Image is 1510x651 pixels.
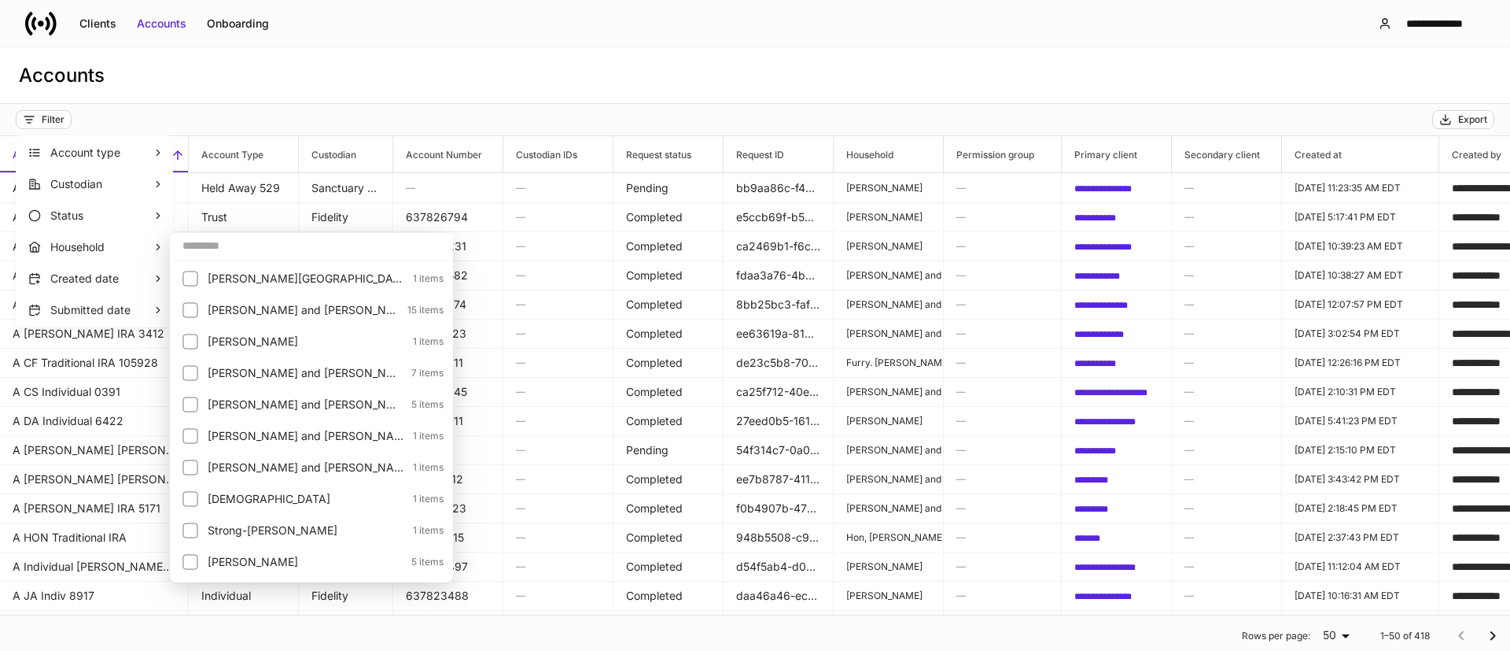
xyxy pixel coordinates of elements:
p: Account type [50,145,153,161]
p: Household [50,239,153,255]
p: Custodian [50,176,153,192]
p: St Paul's Lutheran Church [208,491,403,507]
p: Strong-Trulsen, Teresa [208,523,403,538]
p: 1 items [403,524,444,537]
p: 1 items [403,461,444,474]
p: Status [50,208,153,224]
p: 1 items [403,272,444,285]
p: Schechter, Charlotte [208,271,403,287]
p: Sinclair, Stephen and Debra [208,460,403,475]
p: Submitted date [50,302,153,318]
p: Schommer, James [208,334,403,350]
p: Segar, Mathew and Cristina [208,397,402,412]
p: Schechter, John and Charlotte [208,302,398,318]
p: 7 items [402,367,444,379]
p: 1 items [403,493,444,505]
p: Searle, Dennis and Susan [208,365,402,381]
p: 5 items [402,398,444,411]
p: Created date [50,271,153,287]
p: 5 items [402,556,444,568]
p: Swanson, Kimberly [208,554,402,570]
p: 1 items [403,335,444,348]
p: 15 items [398,304,444,316]
p: 1 items [403,430,444,442]
p: Sheehan, Kelly and Dan [208,428,403,444]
